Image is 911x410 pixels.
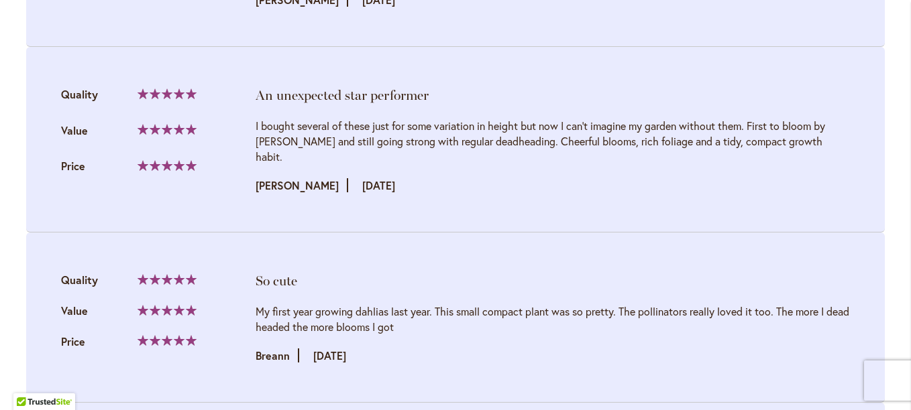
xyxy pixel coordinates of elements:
[61,87,98,101] span: Quality
[138,160,197,171] div: 100%
[256,348,299,362] strong: Breann
[61,334,85,348] span: Price
[10,362,48,400] iframe: Launch Accessibility Center
[313,348,346,362] time: [DATE]
[256,303,850,334] div: My first year growing dahlias last year. This small compact plant was so pretty. The pollinators ...
[138,305,197,316] div: 100%
[61,273,98,287] span: Quality
[362,178,395,192] time: [DATE]
[61,159,85,173] span: Price
[138,88,197,99] div: 100%
[138,274,197,285] div: 100%
[138,124,197,135] div: 100%
[256,86,850,105] div: An unexpected star performer
[256,118,850,164] div: I bought several of these just for some variation in height but now I can’t imagine my garden wit...
[256,178,348,192] strong: [PERSON_NAME]
[61,303,88,318] span: Value
[256,271,850,290] div: So cute
[61,123,88,137] span: Value
[138,335,197,346] div: 100%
